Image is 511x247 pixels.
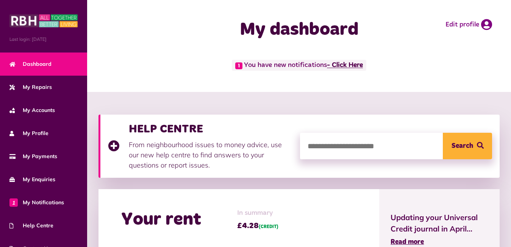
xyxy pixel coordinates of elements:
[259,225,278,229] span: (CREDIT)
[237,208,278,218] span: In summary
[391,239,424,245] span: Read more
[232,60,366,71] span: You have new notifications
[129,122,292,136] h3: HELP CENTRE
[443,133,492,159] button: Search
[9,199,64,207] span: My Notifications
[9,13,78,28] img: MyRBH
[391,212,488,235] span: Updating your Universal Credit journal in April...
[9,106,55,114] span: My Accounts
[327,62,363,69] a: - Click Here
[445,19,492,30] a: Edit profile
[9,36,78,43] span: Last login: [DATE]
[235,62,242,69] span: 1
[129,140,292,170] p: From neighbourhood issues to money advice, use our new help centre to find answers to your questi...
[9,83,52,91] span: My Repairs
[201,19,398,41] h1: My dashboard
[9,222,53,230] span: Help Centre
[9,198,18,207] span: 1
[9,152,57,160] span: My Payments
[9,176,55,183] span: My Enquiries
[9,129,48,137] span: My Profile
[121,209,201,231] h2: Your rent
[452,133,473,159] span: Search
[237,220,278,231] span: £4.28
[9,60,52,68] span: Dashboard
